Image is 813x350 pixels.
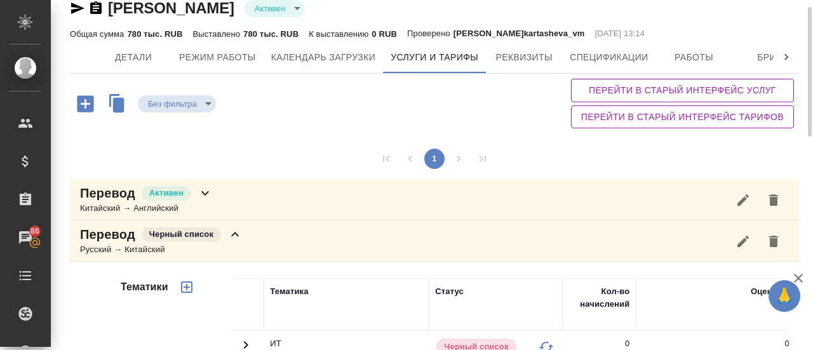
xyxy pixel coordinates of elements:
p: Общая сумма [70,29,127,39]
nav: pagination navigation [374,149,495,169]
div: Статус [435,285,464,298]
a: 86 [3,222,48,253]
div: Активен [138,95,216,112]
h4: Тематики [121,279,168,295]
span: Детали [103,50,164,65]
span: Услуги и тарифы [391,50,478,65]
button: Редактировать услугу [728,226,758,257]
div: ПереводЧерный списокРусский → Китайский [70,220,799,262]
span: Реквизиты [494,50,554,65]
span: Работы [664,50,725,65]
p: Черный список [149,228,213,241]
p: [PERSON_NAME]kartasheva_vm [454,27,585,40]
div: 0 [625,337,629,350]
p: Выставлено [193,29,244,39]
button: Удалить услугу [758,185,789,215]
div: Кол-во начислений [568,285,629,311]
button: Скопировать ссылку для ЯМессенджера [70,1,85,16]
button: Скопировать ссылку [88,1,104,16]
p: 780 тыс. RUB [243,29,299,39]
span: Перейти в старый интерфейс услуг [581,83,784,98]
button: Активен [251,3,290,14]
p: К выставлению [309,29,372,39]
div: ПереводАктивенКитайский → Английский [70,179,799,220]
div: Китайский → Английский [80,202,213,215]
span: 🙏 [774,283,795,309]
div: Русский → Китайский [80,243,243,256]
span: Спецификации [570,50,648,65]
p: Перевод [80,184,135,202]
div: Оценка LQA [751,285,801,298]
span: Режим работы [179,50,256,65]
p: 0 RUB [372,29,397,39]
span: 86 [23,225,47,238]
p: [DATE] 13:14 [595,27,645,40]
p: Активен [149,187,184,199]
button: Удалить услугу [758,226,789,257]
span: Бриф [740,50,801,65]
span: Перейти в старый интерфейс тарифов [581,109,784,125]
div: Тематика [270,285,308,298]
p: Проверено [407,27,454,40]
button: Редактировать услугу [728,185,758,215]
button: Перейти в старый интерфейс тарифов [571,105,794,129]
button: Добавить тематику [171,272,202,302]
button: Скопировать услуги другого исполнителя [103,91,138,119]
p: 780 тыс. RUB [127,29,182,39]
button: Перейти в старый интерфейс услуг [571,79,794,102]
button: 🙏 [769,280,800,312]
button: Без фильтра [144,98,201,109]
button: Добавить услугу [68,91,103,117]
span: Календарь загрузки [271,50,376,65]
p: Перевод [80,225,135,243]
